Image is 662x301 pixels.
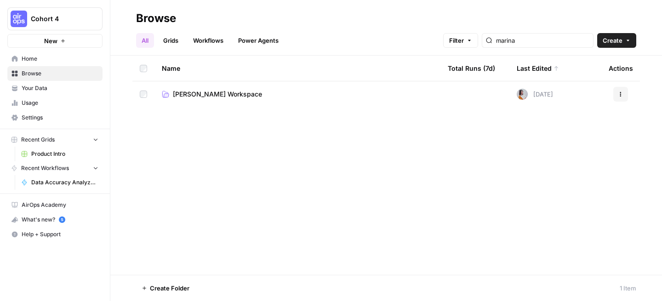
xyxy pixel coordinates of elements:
[496,36,589,45] input: Search
[22,201,98,209] span: AirOps Academy
[7,66,103,81] a: Browse
[7,34,103,48] button: New
[21,136,55,144] span: Recent Grids
[7,110,103,125] a: Settings
[603,36,622,45] span: Create
[136,33,154,48] a: All
[7,227,103,242] button: Help + Support
[448,56,495,81] div: Total Runs (7d)
[162,90,433,99] a: [PERSON_NAME] Workspace
[443,33,478,48] button: Filter
[158,33,184,48] a: Grids
[233,33,284,48] a: Power Agents
[22,230,98,239] span: Help + Support
[22,84,98,92] span: Your Data
[61,217,63,222] text: 5
[22,99,98,107] span: Usage
[449,36,464,45] span: Filter
[620,284,636,293] div: 1 Item
[517,89,553,100] div: [DATE]
[173,90,262,99] span: [PERSON_NAME] Workspace
[188,33,229,48] a: Workflows
[31,178,98,187] span: Data Accuracy Analyzer (Marina)
[22,114,98,122] span: Settings
[11,11,27,27] img: Cohort 4 Logo
[7,81,103,96] a: Your Data
[136,281,195,295] button: Create Folder
[609,56,633,81] div: Actions
[7,133,103,147] button: Recent Grids
[7,212,103,227] button: What's new? 5
[59,216,65,223] a: 5
[517,56,559,81] div: Last Edited
[17,147,103,161] a: Product Intro
[150,284,189,293] span: Create Folder
[7,7,103,30] button: Workspace: Cohort 4
[44,36,57,45] span: New
[31,150,98,158] span: Product Intro
[7,161,103,175] button: Recent Workflows
[7,198,103,212] a: AirOps Academy
[7,51,103,66] a: Home
[22,55,98,63] span: Home
[597,33,636,48] button: Create
[31,14,86,23] span: Cohort 4
[162,56,433,81] div: Name
[17,175,103,190] a: Data Accuracy Analyzer (Marina)
[21,164,69,172] span: Recent Workflows
[22,69,98,78] span: Browse
[7,96,103,110] a: Usage
[517,89,528,100] img: wqouze03vak4o7r0iykpfqww9cw8
[136,11,176,26] div: Browse
[8,213,102,227] div: What's new?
